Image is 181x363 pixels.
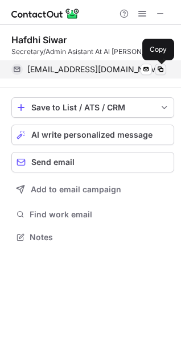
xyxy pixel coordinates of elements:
[30,232,170,242] span: Notes
[11,125,174,145] button: AI write personalized message
[31,158,75,167] span: Send email
[31,103,154,112] div: Save to List / ATS / CRM
[11,207,174,222] button: Find work email
[30,209,170,220] span: Find work email
[11,47,174,57] div: Secretary/Admin Asistant At Al [PERSON_NAME]
[11,34,67,46] div: Hafdhi Siwar
[11,7,80,20] img: ContactOut v5.3.10
[11,152,174,172] button: Send email
[31,130,153,139] span: AI write personalized message
[31,185,121,194] span: Add to email campaign
[11,97,174,118] button: save-profile-one-click
[27,64,164,75] span: [EMAIL_ADDRESS][DOMAIN_NAME]
[11,229,174,245] button: Notes
[11,179,174,200] button: Add to email campaign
